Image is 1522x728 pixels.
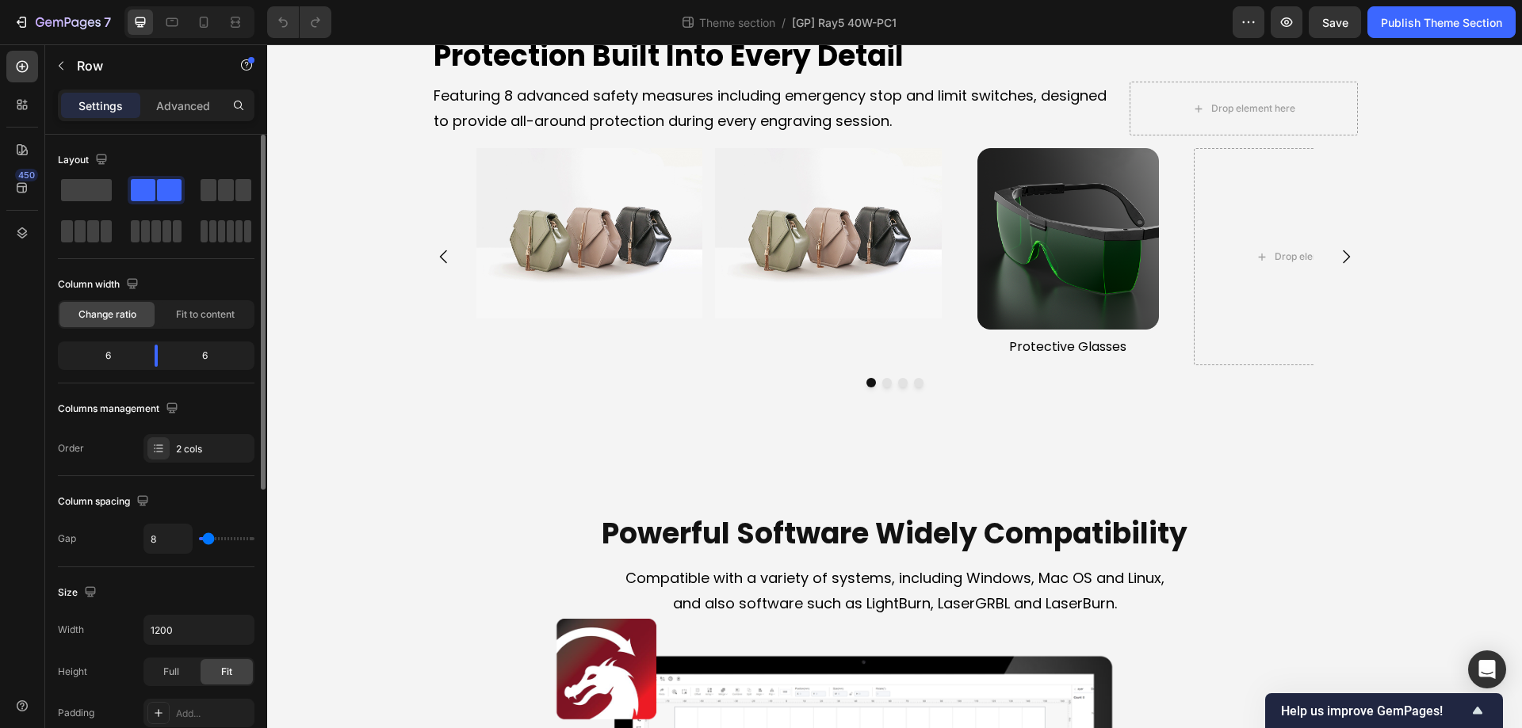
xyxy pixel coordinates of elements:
h2: Powerful Software Widely Compatibility [165,470,1091,510]
div: Gap [58,532,76,546]
p: Settings [78,97,123,114]
span: Full [163,665,179,679]
div: Undo/Redo [267,6,331,38]
button: Dot [631,334,641,343]
button: Publish Theme Section [1367,6,1516,38]
p: Compatible with a variety of systems, including Windows, Mac OS and Linux, [166,521,1089,547]
img: image_demo.jpg [448,104,675,274]
input: Auto [144,524,192,553]
button: Dot [599,334,609,343]
div: Publish Theme Section [1381,14,1502,31]
div: Column spacing [58,491,152,513]
button: Carousel Back Arrow [155,190,199,234]
div: 2 cols [176,442,250,456]
img: gempages_490436405370029203-cab42cef-f770-4faf-ba0a-9d38e0b8d673.png [710,104,892,285]
iframe: To enrich screen reader interactions, please activate Accessibility in Grammarly extension settings [267,44,1522,728]
span: / [782,14,786,31]
div: Padding [58,706,94,720]
input: Auto [144,616,254,644]
div: Size [58,582,100,604]
button: Show survey - Help us improve GemPages! [1281,701,1487,720]
span: Fit [221,665,232,679]
div: Order [58,441,84,455]
button: Dot [615,334,625,343]
span: Help us improve GemPages! [1281,703,1468,718]
div: Drop element here [944,58,1028,71]
div: Height [58,665,87,679]
p: and also software such as LightBurn, LaserGRBL and LaserBurn. [166,547,1089,572]
div: 6 [61,345,142,367]
div: Width [58,623,84,637]
p: Protective Glasses [689,292,912,314]
div: 6 [170,345,251,367]
button: Dot [647,334,656,343]
span: Save [1322,16,1348,29]
p: Row [77,56,212,75]
div: Column width [58,274,142,295]
button: Carousel Next Arrow [1057,190,1101,234]
span: Change ratio [78,307,136,322]
button: Save [1309,6,1361,38]
div: Add... [176,707,250,721]
p: 7 [104,13,111,32]
span: [GP] Ray5 40W-PC1 [792,14,897,31]
span: Theme section [696,14,778,31]
span: Fit to content [176,307,235,322]
div: 450 [15,169,38,181]
img: image_demo.jpg [209,104,436,274]
div: Layout [58,150,111,171]
button: 7 [6,6,118,38]
p: Advanced [156,97,210,114]
div: Open Intercom Messenger [1468,650,1506,688]
div: Drop element here [1008,206,1092,219]
div: Columns management [58,398,182,420]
